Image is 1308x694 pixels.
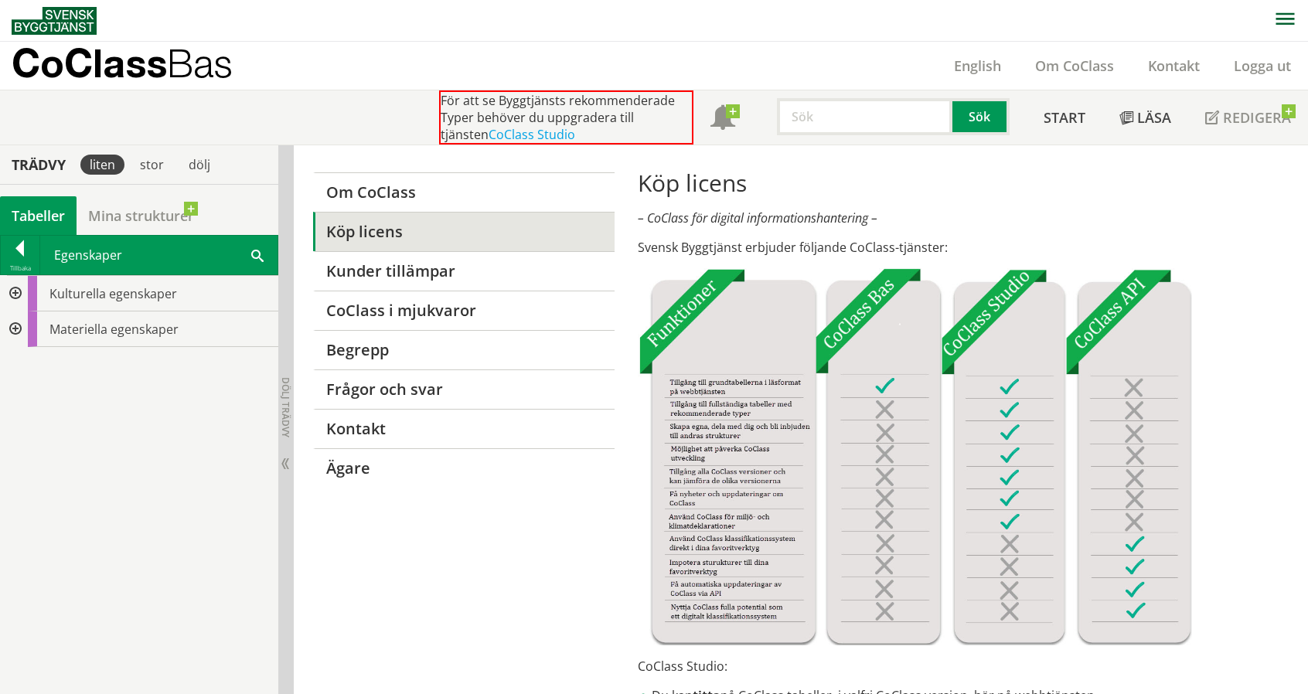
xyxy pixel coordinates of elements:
[12,42,266,90] a: CoClassBas
[313,251,614,291] a: Kunder tillämpar
[1044,108,1085,127] span: Start
[179,155,220,175] div: dölj
[937,56,1018,75] a: English
[313,330,614,369] a: Begrepp
[313,448,614,488] a: Ägare
[638,209,877,226] em: – CoClass för digital informationshantering –
[313,409,614,448] a: Kontakt
[131,155,173,175] div: stor
[1137,108,1171,127] span: Läsa
[80,155,124,175] div: liten
[952,98,1010,135] button: Sök
[1,262,39,274] div: Tillbaka
[1102,90,1188,145] a: Läsa
[40,236,278,274] div: Egenskaper
[313,212,614,251] a: Köp licens
[1188,90,1308,145] a: Redigera
[638,239,1263,256] p: Svensk Byggtjänst erbjuder följande CoClass-tjänster:
[439,90,693,145] div: För att se Byggtjänsts rekommenderade Typer behöver du uppgradera till tjänsten
[777,98,952,135] input: Sök
[49,321,179,338] span: Materiella egenskaper
[1217,56,1308,75] a: Logga ut
[12,54,233,72] p: CoClass
[3,156,74,173] div: Trädvy
[49,285,177,302] span: Kulturella egenskaper
[77,196,206,235] a: Mina strukturer
[1027,90,1102,145] a: Start
[489,126,575,143] a: CoClass Studio
[12,7,97,35] img: Svensk Byggtjänst
[313,291,614,330] a: CoClass i mjukvaror
[638,169,1263,197] h1: Köp licens
[710,107,735,131] span: Notifikationer
[167,40,233,86] span: Bas
[638,268,1192,645] img: Tjnster-Tabell_CoClassBas-Studio-API2022-12-22.jpg
[313,172,614,212] a: Om CoClass
[638,658,1263,675] p: CoClass Studio:
[1018,56,1131,75] a: Om CoClass
[279,377,292,437] span: Dölj trädvy
[1223,108,1291,127] span: Redigera
[1131,56,1217,75] a: Kontakt
[251,247,264,263] span: Sök i tabellen
[313,369,614,409] a: Frågor och svar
